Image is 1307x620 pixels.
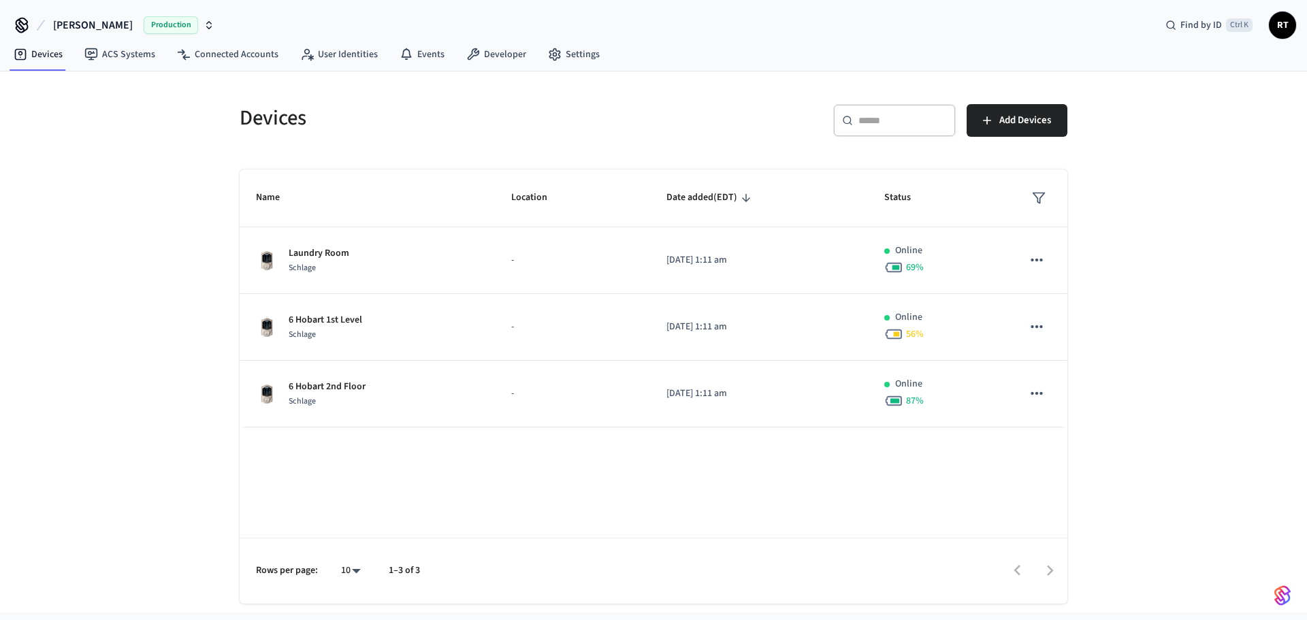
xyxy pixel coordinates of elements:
span: Production [144,16,198,34]
img: SeamLogoGradient.69752ec5.svg [1274,585,1291,606]
div: 10 [334,561,367,581]
span: 69 % [906,261,924,274]
a: Developer [455,42,537,67]
span: 87 % [906,394,924,408]
span: Find by ID [1180,18,1222,32]
span: Schlage [289,395,316,407]
div: Find by IDCtrl K [1155,13,1263,37]
span: 56 % [906,327,924,341]
span: RT [1270,13,1295,37]
span: Location [511,187,565,208]
a: Connected Accounts [166,42,289,67]
button: RT [1269,12,1296,39]
p: Online [895,377,922,391]
span: Add Devices [999,112,1051,129]
p: - [511,320,634,334]
p: [DATE] 1:11 am [666,320,852,334]
p: [DATE] 1:11 am [666,253,852,267]
p: Laundry Room [289,246,349,261]
h5: Devices [240,104,645,132]
a: ACS Systems [74,42,166,67]
p: 6 Hobart 1st Level [289,313,362,327]
img: Schlage Sense Smart Deadbolt with Camelot Trim, Front [256,383,278,405]
p: - [511,253,634,267]
img: Schlage Sense Smart Deadbolt with Camelot Trim, Front [256,316,278,338]
p: - [511,387,634,401]
p: Online [895,310,922,325]
button: Add Devices [967,104,1067,137]
p: Rows per page: [256,564,318,578]
a: Devices [3,42,74,67]
p: Online [895,244,922,258]
p: [DATE] 1:11 am [666,387,852,401]
span: Name [256,187,297,208]
img: Schlage Sense Smart Deadbolt with Camelot Trim, Front [256,250,278,272]
span: Schlage [289,262,316,274]
span: Ctrl K [1226,18,1253,32]
a: Events [389,42,455,67]
a: Settings [537,42,611,67]
p: 6 Hobart 2nd Floor [289,380,366,394]
span: Date added(EDT) [666,187,755,208]
span: [PERSON_NAME] [53,17,133,33]
span: Status [884,187,929,208]
a: User Identities [289,42,389,67]
table: sticky table [240,169,1067,427]
p: 1–3 of 3 [389,564,420,578]
span: Schlage [289,329,316,340]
